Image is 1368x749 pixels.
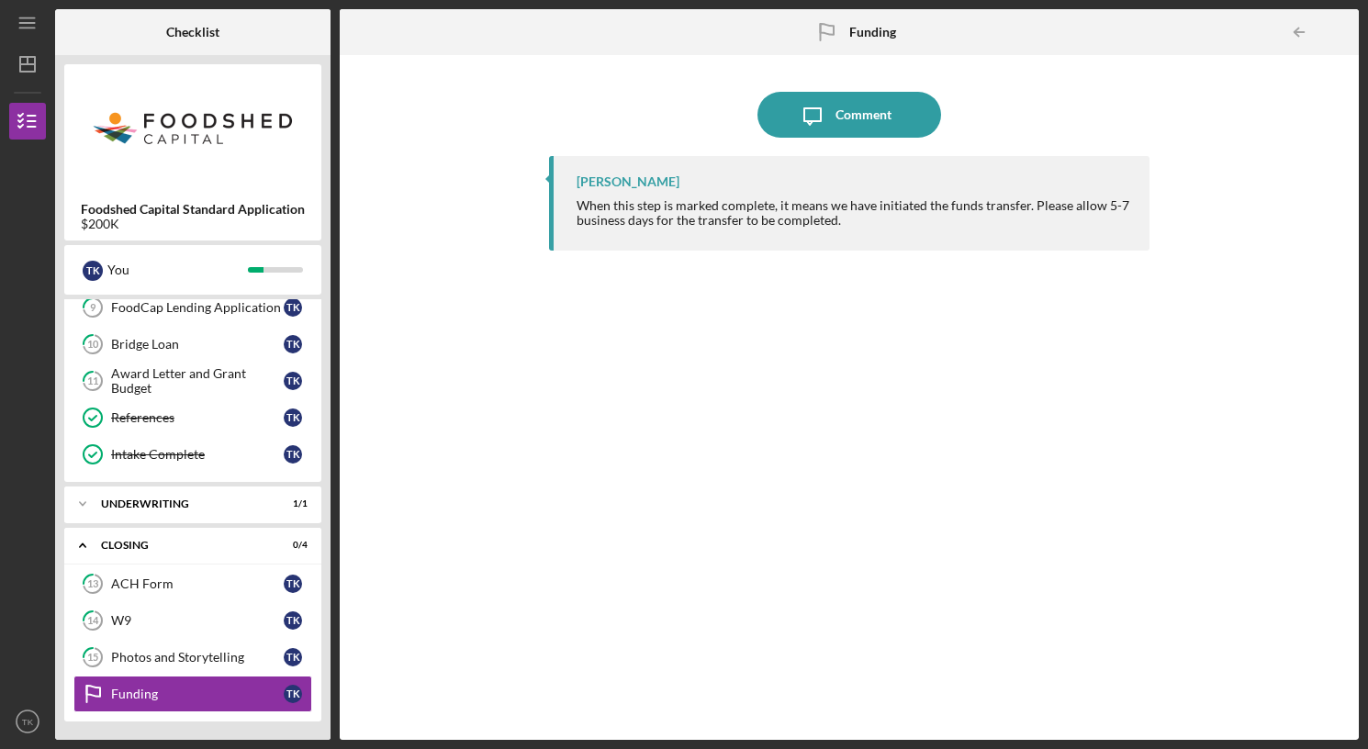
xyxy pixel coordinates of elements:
div: 1 / 1 [275,498,308,509]
div: Closing [101,540,262,551]
div: Award Letter and Grant Budget [111,366,284,396]
text: TK [22,717,34,727]
div: T K [284,298,302,317]
div: ACH Form [111,576,284,591]
a: 11Award Letter and Grant BudgetTK [73,363,312,399]
a: 14W9TK [73,602,312,639]
div: T K [284,611,302,630]
div: T K [284,685,302,703]
tspan: 10 [87,339,99,351]
div: Bridge Loan [111,337,284,352]
tspan: 14 [87,615,99,627]
div: T K [284,575,302,593]
tspan: 15 [87,652,98,664]
button: Comment [757,92,941,138]
a: ReferencesTK [73,399,312,436]
tspan: 9 [90,302,96,314]
a: 10Bridge LoanTK [73,326,312,363]
div: T K [284,372,302,390]
a: 15Photos and StorytellingTK [73,639,312,676]
a: 13ACH FormTK [73,565,312,602]
b: Funding [849,25,896,39]
div: Photos and Storytelling [111,650,284,665]
div: T K [284,335,302,353]
div: When this step is marked complete, it means we have initiated the funds transfer. Please allow 5-... [577,198,1131,228]
div: References [111,410,284,425]
div: T K [83,261,103,281]
div: T K [284,408,302,427]
tspan: 13 [87,578,98,590]
b: Checklist [166,25,219,39]
div: T K [284,648,302,666]
div: Funding [111,687,284,701]
div: T K [284,445,302,464]
div: W9 [111,613,284,628]
div: $200K [81,217,305,231]
tspan: 11 [87,375,98,387]
div: 0 / 4 [275,540,308,551]
img: Product logo [64,73,321,184]
div: Intake Complete [111,447,284,462]
div: Underwriting [101,498,262,509]
a: FundingTK [73,676,312,712]
div: [PERSON_NAME] [577,174,679,189]
a: 9FoodCap Lending ApplicationTK [73,289,312,326]
button: TK [9,703,46,740]
div: You [107,254,248,285]
div: Comment [835,92,891,138]
a: Intake CompleteTK [73,436,312,473]
b: Foodshed Capital Standard Application [81,202,305,217]
div: FoodCap Lending Application [111,300,284,315]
